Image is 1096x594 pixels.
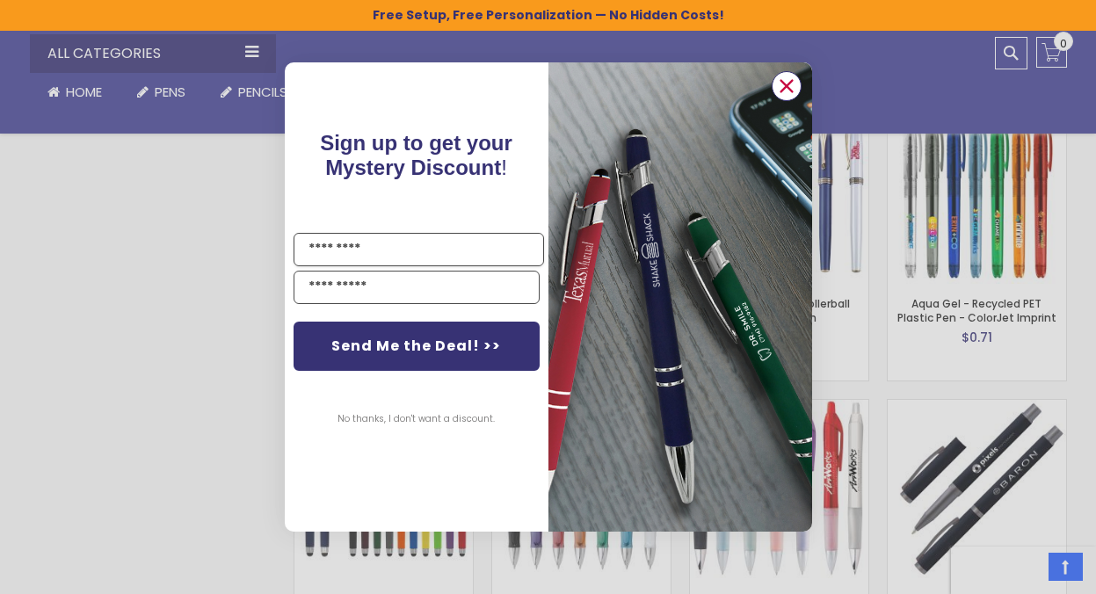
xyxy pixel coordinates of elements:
button: Close dialog [772,71,802,101]
button: Send Me the Deal! >> [294,322,540,371]
span: ! [320,131,512,179]
input: YOUR EMAIL [294,271,540,304]
iframe: Google Customer Reviews [951,547,1096,594]
button: No thanks, I don't want a discount. [329,397,504,441]
img: 081b18bf-2f98-4675-a917-09431eb06994.jpeg [548,62,812,531]
span: Sign up to get your Mystery Discount [320,131,512,179]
